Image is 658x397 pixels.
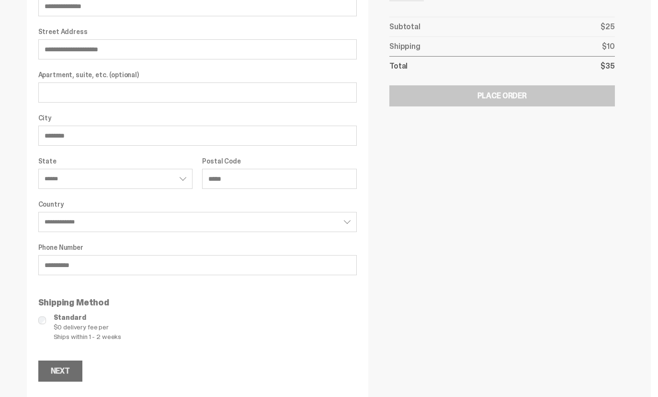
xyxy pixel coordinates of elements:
label: Street Address [38,28,357,35]
span: $0 delivery fee per [54,322,357,332]
p: $10 [602,43,615,50]
label: State [38,157,193,165]
span: Ships within 1 - 2 weeks [54,332,357,341]
label: Country [38,200,357,208]
span: Standard [54,313,357,322]
label: City [38,114,357,122]
p: Shipping Method [38,298,357,307]
p: Total [389,62,408,70]
p: Shipping [389,43,420,50]
button: Next [38,361,82,382]
p: Subtotal [389,23,420,31]
p: $35 [601,62,615,70]
label: Apartment, suite, etc. (optional) [38,71,357,79]
label: Postal Code [202,157,357,165]
p: $25 [601,23,615,31]
label: Phone Number [38,244,357,251]
button: Place Order [389,85,614,106]
div: Next [51,367,70,375]
div: Place Order [477,92,527,100]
